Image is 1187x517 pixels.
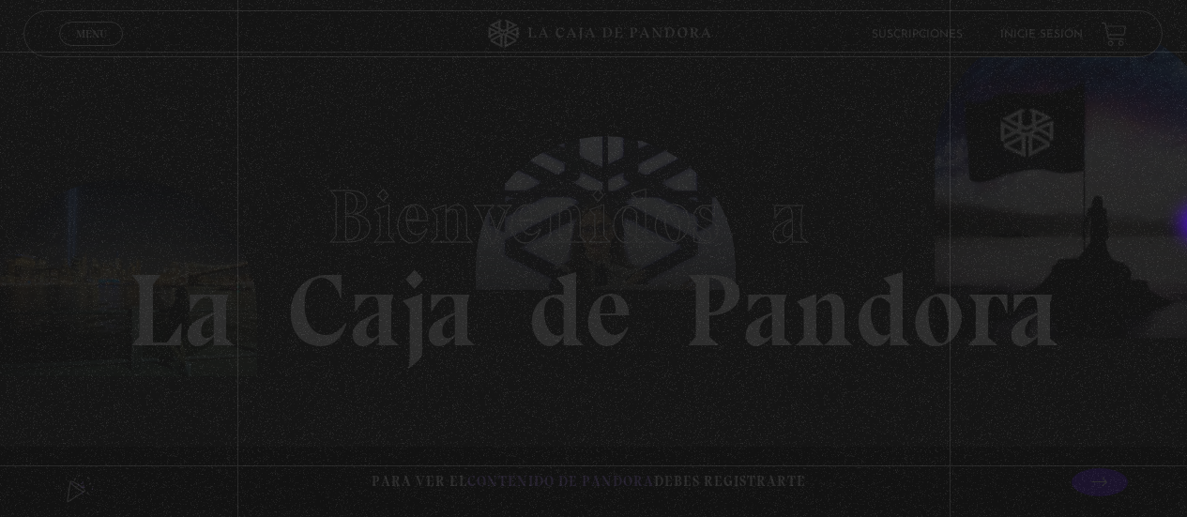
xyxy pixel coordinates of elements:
a: Suscripciones [873,29,964,40]
a: View your shopping cart [1103,22,1128,47]
span: Cerrar [69,44,114,57]
span: Menu [76,28,107,39]
span: contenido de Pandora [467,473,654,490]
p: Para ver el debes registrarte [372,469,806,494]
a: Inicie sesión [1001,29,1084,40]
h1: La Caja de Pandora [128,156,1059,362]
span: Bienvenidos a [327,172,860,262]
